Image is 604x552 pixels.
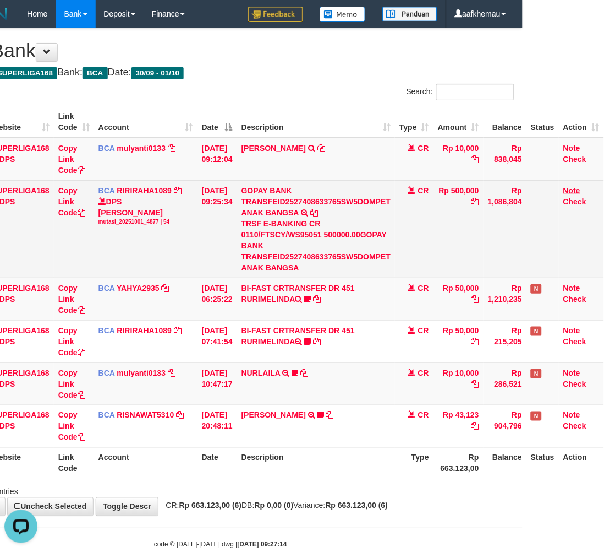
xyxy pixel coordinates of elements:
td: [DATE] 20:48:11 [197,405,237,447]
a: RISNAWAT5310 [117,411,174,420]
th: Action: activate to sort column ascending [559,106,604,138]
td: [DATE] 09:12:04 [197,138,237,181]
a: RIRIRAHA1089 [117,186,172,195]
span: CR: DB: Variance: [161,501,388,510]
a: Note [563,369,580,377]
img: Button%20Memo.svg [320,7,366,22]
th: Action [559,447,604,479]
a: Check [563,422,586,431]
img: panduan.png [382,7,437,21]
strong: Rp 663.123,00 (6) [179,501,242,510]
th: Link Code [54,447,94,479]
a: NURLAILA [241,369,281,377]
a: Copy Rp 50,000 to clipboard [471,337,479,346]
td: [DATE] 09:25:34 [197,180,237,278]
a: Note [563,326,580,335]
a: Copy GOPAY BANK TRANSFEID2527408633765SW5DOMPET ANAK BANGSA to clipboard [310,208,318,217]
span: CR [418,144,429,153]
a: Copy NURLAILA to clipboard [301,369,309,377]
th: Type [395,447,433,479]
td: Rp 1,086,804 [484,180,526,278]
a: Copy Rp 500,000 to clipboard [471,197,479,206]
a: Check [563,197,586,206]
a: Toggle Descr [96,497,158,516]
td: Rp 10,000 [433,138,484,181]
th: Rp 663.123,00 [433,447,484,479]
td: Rp 904,796 [484,405,526,447]
th: Date: activate to sort column descending [197,106,237,138]
a: Copy RIRIRAHA1089 to clipboard [174,186,182,195]
a: Note [563,186,580,195]
th: Type: activate to sort column ascending [395,106,433,138]
span: CR [418,284,429,293]
span: Has Note [531,412,542,421]
a: Check [563,337,586,346]
th: Status [526,106,559,138]
span: CR [418,411,429,420]
a: Copy mulyanti0133 to clipboard [168,144,175,153]
td: [DATE] 06:25:22 [197,278,237,320]
a: Copy Link Code [58,144,85,175]
td: Rp 50,000 [433,278,484,320]
a: Uncheck Selected [7,497,94,516]
td: BI-FAST CRTRANSFER DR 451 RURIMELINDA [237,320,396,362]
th: Status [526,447,559,479]
a: GOPAY BANK TRANSFEID2527408633765SW5DOMPET ANAK BANGSA [241,186,391,217]
a: Note [563,284,580,293]
td: Rp 10,000 [433,362,484,405]
span: BCA [83,67,107,79]
th: Description: activate to sort column ascending [237,106,396,138]
td: Rp 1,210,235 [484,278,526,320]
td: Rp 50,000 [433,320,484,362]
td: Rp 215,205 [484,320,526,362]
a: Copy RIRIRAHA1089 to clipboard [174,326,182,335]
a: Copy Rp 10,000 to clipboard [471,380,479,388]
th: Date [197,447,237,479]
th: Balance [484,447,526,479]
a: Copy ANDI MUHAMAD to clipboard [317,144,325,153]
div: TRSF E-BANKING CR 0110/FTSCY/WS95051 500000.00GOPAY BANK TRANSFEID2527408633765SW5DOMPET ANAK BANGSA [241,218,391,273]
a: Copy BI-FAST CRTRANSFER DR 451 RURIMELINDA to clipboard [314,295,321,304]
a: Copy Rp 10,000 to clipboard [471,155,479,164]
a: Check [563,155,586,164]
span: BCA [98,284,115,293]
a: mulyanti0133 [117,369,166,377]
a: Copy Link Code [58,326,85,357]
th: Account: activate to sort column ascending [94,106,197,138]
input: Search: [436,84,514,100]
td: [DATE] 07:41:54 [197,320,237,362]
td: [DATE] 10:47:17 [197,362,237,405]
span: Has Note [531,369,542,378]
span: Has Note [531,327,542,336]
a: RIRIRAHA1089 [117,326,172,335]
td: BI-FAST CRTRANSFER DR 451 RURIMELINDA [237,278,396,320]
th: Description [237,447,396,479]
a: Copy BI-FAST CRTRANSFER DR 451 RURIMELINDA to clipboard [314,337,321,346]
a: YAHYA2935 [117,284,160,293]
span: BCA [98,326,115,335]
a: Copy Rp 43,123 to clipboard [471,422,479,431]
td: Rp 838,045 [484,138,526,181]
a: [PERSON_NAME] [241,411,306,420]
a: Check [563,295,586,304]
span: BCA [98,411,115,420]
th: Amount: activate to sort column ascending [433,106,484,138]
button: Open LiveChat chat widget [4,4,37,37]
div: DPS [PERSON_NAME] [98,196,193,226]
a: Copy Link Code [58,186,85,217]
label: Search: [407,84,514,100]
strong: Rp 0,00 (0) [255,501,294,510]
span: Has Note [531,284,542,294]
strong: [DATE] 09:27:14 [238,541,287,549]
span: 30/09 - 01/10 [131,67,184,79]
span: CR [418,369,429,377]
th: Link Code: activate to sort column ascending [54,106,94,138]
a: Copy Rp 50,000 to clipboard [471,295,479,304]
a: Check [563,380,586,388]
span: BCA [98,369,115,377]
th: Balance [484,106,526,138]
a: Copy RISNAWAT5310 to clipboard [176,411,184,420]
a: Copy Link Code [58,369,85,399]
a: Copy YAHYA2935 to clipboard [162,284,169,293]
a: Copy Link Code [58,411,85,442]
